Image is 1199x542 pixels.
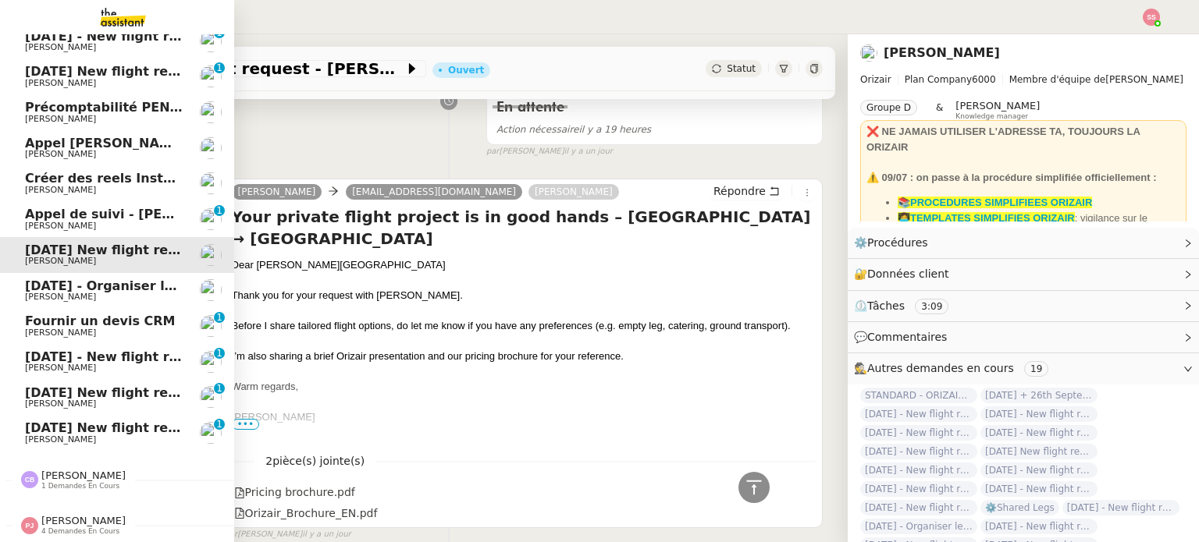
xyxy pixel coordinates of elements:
span: [PERSON_NAME] [25,78,96,88]
span: il y a un jour [564,145,613,158]
span: [DATE] + 26th Septembe New flight request - [PERSON_NAME] [980,388,1098,403]
a: 👩‍💻TEMPLATES SIMPLIFIES ORIZAIR [898,212,1075,224]
img: users%2FC9SBsJ0duuaSgpQFj5LgoEX8n0o2%2Favatar%2Fec9d51b8-9413-4189-adfb-7be4d8c96a3c [200,351,222,373]
div: Pricing brochure.pdf [234,484,355,501]
div: ⚙️Procédures [848,228,1199,258]
span: Fournir un devis CRM [25,314,176,328]
span: [PERSON_NAME] [41,515,126,526]
strong: ❌ NE JAMAIS UTILISER L'ADRESSE TA, TOUJOURS LA ORIZAIR [866,126,1140,153]
span: Orizair [860,74,891,85]
img: svg [21,471,38,488]
div: 🕵️Autres demandes en cours 19 [848,353,1199,384]
h4: Your private flight project is in good hands – [GEOGRAPHIC_DATA] → [GEOGRAPHIC_DATA] [232,206,816,250]
span: [DATE] - New flight request - [PERSON_NAME] [980,519,1098,534]
span: Appel de suivi - [PERSON_NAME] - ISELECTION [25,207,350,221]
span: [DATE] - Organiser le vol de [PERSON_NAME] [25,278,340,293]
span: [DATE] New flight request - [PERSON_NAME] [81,61,404,76]
p: 1 [216,348,222,362]
nz-badge-sup: 1 [214,205,225,216]
strong: ⚠️ 09/07 : on passe à la procédure simplifiée officiellement : [866,172,1156,183]
span: Créer des reels Instagram [25,171,208,186]
div: Dear [PERSON_NAME][GEOGRAPHIC_DATA] [232,257,816,273]
img: svg [21,517,38,534]
span: [DATE] - New flight request - [PERSON_NAME] [980,406,1098,422]
p: 1 [216,419,222,433]
span: Commentaires [867,331,947,343]
span: Autres demandes en cours [867,362,1014,374]
span: STANDARD - ORIZAIR - août 2025 [860,388,977,403]
img: users%2FC9SBsJ0duuaSgpQFj5LgoEX8n0o2%2Favatar%2Fec9d51b8-9413-4189-adfb-7be4d8c96a3c [200,30,222,52]
span: [PERSON_NAME] [25,114,96,124]
span: Action nécessaire [496,124,579,135]
span: Données client [867,267,949,280]
span: Procédures [867,236,928,249]
p: 1 [216,312,222,326]
a: [EMAIL_ADDRESS][DOMAIN_NAME] [346,185,522,199]
nz-badge-sup: 1 [214,383,225,394]
span: Plan Company [905,74,972,85]
span: [DATE] New flight request - [PERSON_NAME] [25,243,338,257]
span: 🔐 [854,265,955,283]
span: Précomptabilité PENNYLANE - [DATE] [25,100,287,115]
span: [PERSON_NAME] [860,72,1187,87]
span: 💬 [854,331,954,343]
span: [DATE] - New flight request - [PERSON_NAME] [980,425,1098,441]
img: users%2FC9SBsJ0duuaSgpQFj5LgoEX8n0o2%2Favatar%2Fec9d51b8-9413-4189-adfb-7be4d8c96a3c [200,422,222,444]
span: Répondre [713,183,766,199]
img: users%2FoFdbodQ3TgNoWt9kP3GXAs5oaCq1%2Favatar%2Fprofile-pic.png [200,172,222,194]
app-user-label: Knowledge manager [955,100,1040,120]
img: users%2FC9SBsJ0duuaSgpQFj5LgoEX8n0o2%2Favatar%2Fec9d51b8-9413-4189-adfb-7be4d8c96a3c [860,44,877,62]
img: users%2FC9SBsJ0duuaSgpQFj5LgoEX8n0o2%2Favatar%2Fec9d51b8-9413-4189-adfb-7be4d8c96a3c [200,279,222,301]
span: [DATE] - New flight request - [PERSON_NAME] [980,481,1098,497]
span: [DATE] - New flight request - [PERSON_NAME] [860,425,977,441]
span: [PERSON_NAME] [25,221,96,231]
span: En attente [496,101,564,115]
span: Warm regards, [232,381,298,392]
span: par [486,145,500,158]
img: svg [1143,9,1160,26]
nz-badge-sup: 1 [214,419,225,430]
span: [DATE] New flight request - [PERSON_NAME] [980,444,1098,459]
span: [PERSON_NAME] [25,292,96,302]
nz-badge-sup: 1 [214,312,225,323]
span: 1 demandes en cours [41,482,119,491]
span: [DATE] New flight request - [PERSON_NAME] [25,64,338,79]
span: 🕵️ [854,362,1055,374]
div: ⏲️Tâches 3:09 [848,291,1199,321]
div: Orizair_Brochure_EN.pdf [234,505,378,523]
span: [DATE] - New flight request - [PERSON_NAME] [860,406,977,422]
nz-badge-sup: 1 [214,348,225,359]
a: 📚PROCEDURES SIMPLIFIEES ORIZAIR [898,197,1092,208]
button: Répondre [708,182,785,200]
span: [PERSON_NAME] [25,399,96,409]
span: [DATE] - New flight request - [PERSON_NAME] [860,481,977,497]
img: users%2FC9SBsJ0duuaSgpQFj5LgoEX8n0o2%2Favatar%2Fec9d51b8-9413-4189-adfb-7be4d8c96a3c [200,66,222,87]
img: users%2FW4OQjB9BRtYK2an7yusO0WsYLsD3%2Favatar%2F28027066-518b-424c-8476-65f2e549ac29 [200,208,222,230]
span: il y a 19 heures [496,124,651,135]
div: Ouvert [448,66,484,75]
span: [DATE] - New flight request - [PERSON_NAME] [1062,500,1179,515]
span: ⚙️ [854,234,935,252]
span: 4 demandes en cours [41,527,119,536]
span: [DATE] - Organiser le vol de [PERSON_NAME] [860,519,977,534]
p: 1 [216,27,222,41]
span: [PERSON_NAME] [25,328,96,338]
span: [PERSON_NAME] [25,256,96,266]
div: 🔐Données client [848,259,1199,289]
small: [PERSON_NAME] [486,145,613,158]
a: [PERSON_NAME] [232,185,322,199]
span: Before I share tailored flight options, do let me know if you have any preferences (e.g. empty le... [232,320,791,331]
p: 1 [216,383,222,397]
p: 1 [216,205,222,219]
span: Knowledge manager [955,112,1028,121]
span: [DATE] - New flight request - Prince [PERSON_NAME] [860,462,977,478]
span: [DATE] New flight request - [PERSON_NAME] [25,385,338,400]
span: I’m also sharing a brief Orizair presentation and our pricing brochure for your reference. [232,350,624,362]
div: 💬Commentaires [848,322,1199,352]
img: users%2FW4OQjB9BRtYK2an7yusO0WsYLsD3%2Favatar%2F28027066-518b-424c-8476-65f2e549ac29 [200,315,222,337]
nz-badge-sup: 1 [214,62,225,73]
img: users%2FSoHiyPZ6lTh48rkksBJmVXB4Fxh1%2Favatar%2F784cdfc3-6442-45b8-8ed3-42f1cc9271a4 [200,101,222,123]
span: [DATE] - New flight request - [PERSON_NAME] [25,349,347,364]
